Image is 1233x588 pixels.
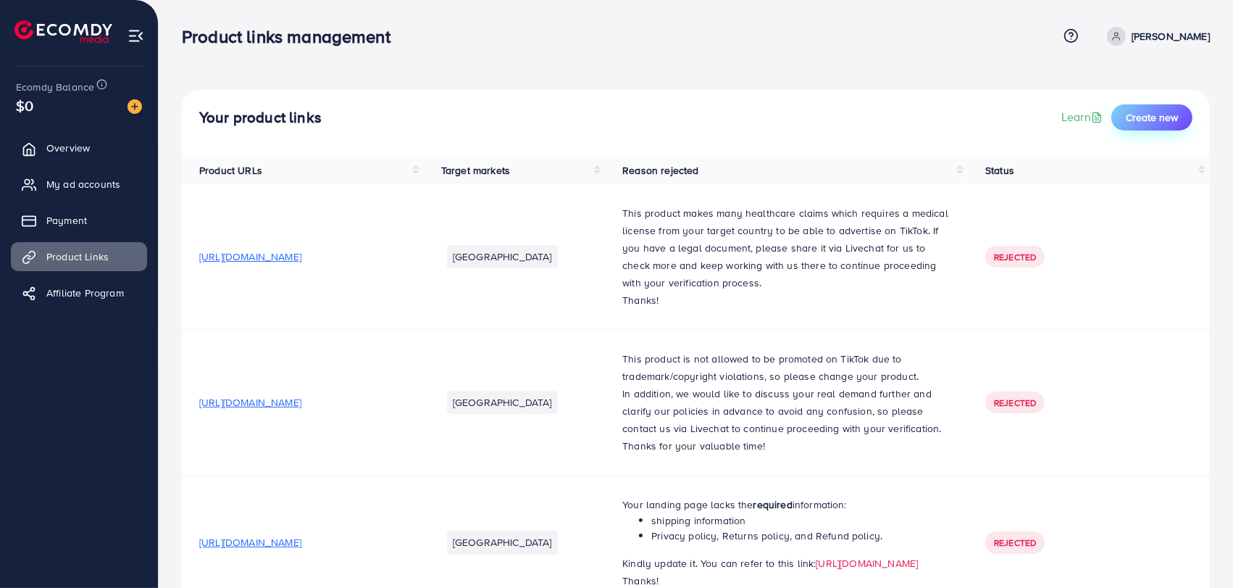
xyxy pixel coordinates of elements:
iframe: Chat [1171,523,1222,577]
img: logo [14,20,112,43]
span: My ad accounts [46,177,120,191]
span: [URL][DOMAIN_NAME] [199,535,301,550]
span: Rejected [994,537,1036,549]
a: Overview [11,133,147,162]
p: In addition, we would like to discuss your real demand further and clarify our policies in advanc... [622,385,950,437]
li: [GEOGRAPHIC_DATA] [447,391,558,414]
a: Payment [11,206,147,235]
span: Rejected [994,251,1036,263]
span: [URL][DOMAIN_NAME] [199,249,301,264]
p: Thanks for your valuable time! [622,437,950,455]
span: Payment [46,213,87,228]
p: Kindly update it. You can refer to this link: [622,555,950,572]
strong: required [753,497,793,512]
p: Your landing page lacks the information: [622,496,950,513]
span: Product Links [46,249,109,264]
a: Affiliate Program [11,278,147,307]
a: Learn [1061,109,1105,125]
a: [PERSON_NAME] [1101,27,1210,46]
button: Create new [1111,104,1192,131]
span: Status [985,163,1014,178]
span: Product URLs [199,163,262,178]
li: [GEOGRAPHIC_DATA] [447,245,558,268]
span: Rejected [994,397,1036,409]
li: Privacy policy, Returns policy, and Refund policy. [651,529,950,543]
span: Affiliate Program [46,286,124,300]
p: This product makes many healthcare claims which requires a medical license from your target count... [622,204,950,291]
a: [URL][DOMAIN_NAME] [816,556,918,571]
span: Reason rejected [622,163,698,178]
p: This product is not allowed to be promoted on TikTok due to trademark/copyright violations, so pl... [622,350,950,385]
p: [PERSON_NAME] [1132,28,1210,45]
h4: Your product links [199,109,322,127]
li: [GEOGRAPHIC_DATA] [447,531,558,554]
span: Overview [46,141,90,155]
span: Ecomdy Balance [16,80,94,94]
span: Target markets [441,163,510,178]
span: Create new [1126,110,1178,125]
span: $0 [16,95,33,116]
span: [URL][DOMAIN_NAME] [199,395,301,410]
p: Thanks! [622,291,950,309]
img: menu [128,28,144,44]
img: image [128,99,142,114]
a: Product Links [11,242,147,271]
h3: Product links management [182,26,402,47]
a: My ad accounts [11,170,147,199]
li: shipping information [651,513,950,528]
